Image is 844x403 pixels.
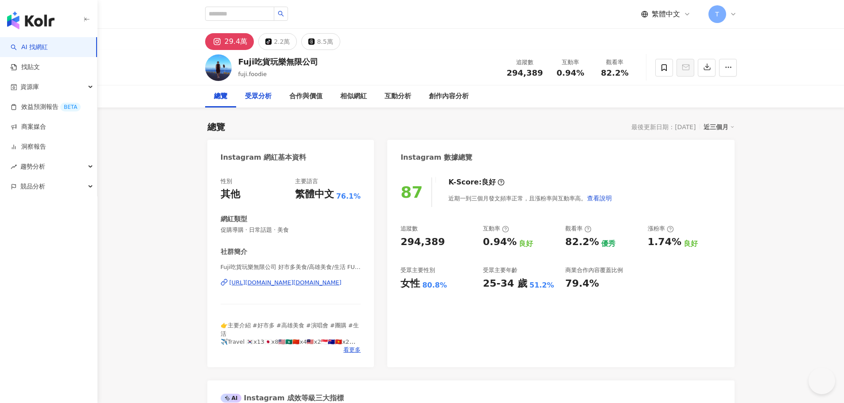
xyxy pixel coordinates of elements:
div: 82.2% [565,235,599,249]
span: Fuji吃貨玩樂無限公司 好市多美食/高雄美食/生活 FU CHING LUNG | fuji.foodie [221,263,361,271]
div: 良好 [519,239,533,249]
span: rise [11,164,17,170]
div: 總覽 [214,91,227,102]
div: 1.74% [648,235,681,249]
iframe: Help Scout Beacon - Open [809,368,835,394]
div: 創作內容分析 [429,91,469,102]
div: 相似網紅 [340,91,367,102]
span: 繁體中文 [652,9,680,19]
div: 觀看率 [598,58,632,67]
span: 競品分析 [20,177,45,196]
div: 良好 [684,239,698,249]
span: 👉主要介紹 #好市多 #高雄美食 #演唱會 #團購 #生活 ✈️Travel 🇰🇷x13🇯🇵x8🇺🇸🇲🇴🇨🇳x4🇲🇾x2🇸🇬🇦🇺🇻🇳x2🇹🇭x8🇭🇰x3🇱🇰🇩🇪🇮🇹🇨🇭 👁️請多觀看限動！不定時... [221,322,359,369]
div: 近期一到三個月發文頻率正常，且漲粉率與互動率高。 [448,189,612,207]
div: Fuji吃貨玩樂無限公司 [238,56,319,67]
a: 找貼文 [11,63,40,72]
a: searchAI 找網紅 [11,43,48,52]
div: 受眾主要性別 [401,266,435,274]
div: Instagram 網紅基本資料 [221,153,307,162]
div: [URL][DOMAIN_NAME][DOMAIN_NAME] [229,279,342,287]
div: 追蹤數 [507,58,543,67]
div: 受眾主要年齡 [483,266,517,274]
div: 87 [401,183,423,201]
div: 觀看率 [565,225,591,233]
div: 25-34 歲 [483,277,527,291]
div: 優秀 [601,239,615,249]
span: fuji.foodie [238,71,267,77]
div: 良好 [482,177,496,187]
span: 查看說明 [587,195,612,202]
div: 互動率 [483,225,509,233]
span: 294,389 [507,68,543,77]
div: 主要語言 [295,177,318,185]
div: 互動率 [554,58,587,67]
button: 29.4萬 [205,33,254,50]
img: KOL Avatar [205,54,232,81]
div: 8.5萬 [317,35,333,48]
div: 總覽 [207,121,225,133]
div: 29.4萬 [225,35,248,48]
div: 女性 [401,277,420,291]
span: 82.2% [601,69,628,77]
div: K-Score : [448,177,505,187]
div: 294,389 [401,235,445,249]
div: 追蹤數 [401,225,418,233]
img: logo [7,12,54,29]
span: 76.1% [336,192,361,201]
span: 0.94% [556,69,584,77]
div: 受眾分析 [245,91,272,102]
button: 查看說明 [587,189,612,207]
div: 0.94% [483,235,517,249]
a: 洞察報告 [11,142,46,151]
div: 80.8% [422,280,447,290]
span: T [715,9,719,19]
span: 促購導購 · 日常話題 · 美食 [221,226,361,234]
div: 漲粉率 [648,225,674,233]
button: 8.5萬 [301,33,340,50]
button: 2.2萬 [258,33,297,50]
div: 社群簡介 [221,247,247,257]
div: Instagram 成效等級三大指標 [221,393,344,403]
span: 看更多 [343,346,361,354]
div: 2.2萬 [274,35,290,48]
div: 其他 [221,188,240,201]
span: 趨勢分析 [20,157,45,177]
div: 近三個月 [704,121,735,133]
div: AI [221,394,242,403]
div: 商業合作內容覆蓋比例 [565,266,623,274]
div: 性別 [221,177,232,185]
div: 互動分析 [385,91,411,102]
span: 資源庫 [20,77,39,97]
div: Instagram 數據總覽 [401,153,472,162]
div: 79.4% [565,277,599,291]
span: search [278,11,284,17]
div: 最後更新日期：[DATE] [631,123,696,130]
div: 51.2% [529,280,554,290]
a: [URL][DOMAIN_NAME][DOMAIN_NAME] [221,279,361,287]
a: 商案媒合 [11,123,46,131]
div: 繁體中文 [295,188,334,201]
div: 網紅類型 [221,215,247,224]
div: 合作與價值 [289,91,323,102]
a: 效益預測報告BETA [11,103,81,111]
